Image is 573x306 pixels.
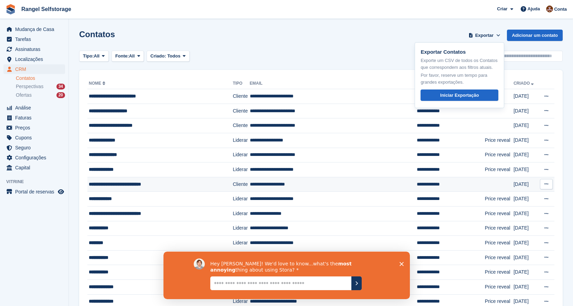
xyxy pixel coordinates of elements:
[167,53,180,59] span: Todos
[421,72,498,85] p: Por favor, reserve um tempo para grandes exportações.
[3,143,65,152] a: menu
[15,153,56,162] span: Configurações
[3,24,65,34] a: menu
[3,153,65,162] a: menu
[513,148,538,162] td: [DATE]
[250,78,417,89] th: Email
[513,279,538,294] td: [DATE]
[16,92,32,98] span: Ofertas
[233,206,250,221] td: Liderar
[513,192,538,207] td: [DATE]
[485,162,513,177] td: Price reveal
[3,44,65,54] a: menu
[513,81,535,86] a: Criado
[147,51,190,62] button: Criado: Todos
[6,4,16,14] img: stora-icon-8386f47178a22dfd0bd8f6a31ec36ba5ce8667c1dd55bd0f319d3a0aa187defe.svg
[115,53,129,60] span: Fonte:
[485,148,513,162] td: Price reveal
[15,64,56,74] span: CRM
[6,178,68,185] span: Vitrine
[3,64,65,74] a: menu
[16,83,65,90] a: Perspectivas 34
[16,83,43,90] span: Perspectivas
[79,51,109,62] button: Tipo: All
[440,92,479,99] div: Iniciar Exportação
[233,118,250,133] td: Cliente
[475,32,494,39] span: Exportar
[513,265,538,280] td: [DATE]
[233,162,250,177] td: Liderar
[3,163,65,172] a: menu
[513,104,538,118] td: [DATE]
[485,250,513,265] td: Price reveal
[513,133,538,148] td: [DATE]
[129,53,135,60] span: All
[513,177,538,192] td: [DATE]
[15,24,56,34] span: Mudança de Casa
[485,221,513,236] td: Price reveal
[554,6,567,13] span: Conta
[19,3,74,15] a: Rangel Selfstorage
[3,103,65,113] a: menu
[15,133,56,143] span: Cupons
[528,6,540,12] span: Ajuda
[421,57,498,71] p: Exporte um CSV de todos os Contatos que correspondem aos filtros atuais.
[513,89,538,104] td: [DATE]
[3,187,65,197] a: menu
[56,92,65,98] div: 20
[485,265,513,280] td: Price reveal
[57,188,65,196] a: Loja de pré-visualização
[15,143,56,152] span: Seguro
[485,192,513,207] td: Price reveal
[15,187,56,197] span: Portal de reservas
[513,221,538,236] td: [DATE]
[233,78,250,89] th: Tipo
[15,113,56,123] span: Faturas
[15,34,56,44] span: Tarefas
[233,104,250,118] td: Cliente
[3,54,65,64] a: menu
[15,123,56,133] span: Preços
[16,75,65,82] a: Contatos
[3,123,65,133] a: menu
[3,34,65,44] a: menu
[233,192,250,207] td: Liderar
[485,133,513,148] td: Price reveal
[421,48,498,56] p: Exportar Contatos
[233,250,250,265] td: Liderar
[89,81,107,86] a: Nome
[513,250,538,265] td: [DATE]
[485,236,513,251] td: Price reveal
[507,30,563,41] a: Adicionar um contato
[421,89,498,101] a: Iniciar Exportação
[513,162,538,177] td: [DATE]
[83,53,94,60] span: Tipo:
[233,221,250,236] td: Liderar
[233,177,250,192] td: Cliente
[94,53,100,60] span: All
[3,133,65,143] a: menu
[15,163,56,172] span: Capital
[233,148,250,162] td: Liderar
[15,103,56,113] span: Análise
[546,6,553,12] img: Nuno Goncalves
[233,89,250,104] td: Cliente
[112,51,144,62] button: Fonte: All
[497,6,507,12] span: Criar
[163,252,410,299] iframe: Inquérito de David de Stora
[467,30,501,41] button: Exportar
[150,53,166,59] span: Criado:
[513,236,538,251] td: [DATE]
[79,30,115,39] h1: Contatos
[56,84,65,89] div: 34
[233,133,250,148] td: Liderar
[233,236,250,251] td: Liderar
[513,118,538,133] td: [DATE]
[485,279,513,294] td: Price reveal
